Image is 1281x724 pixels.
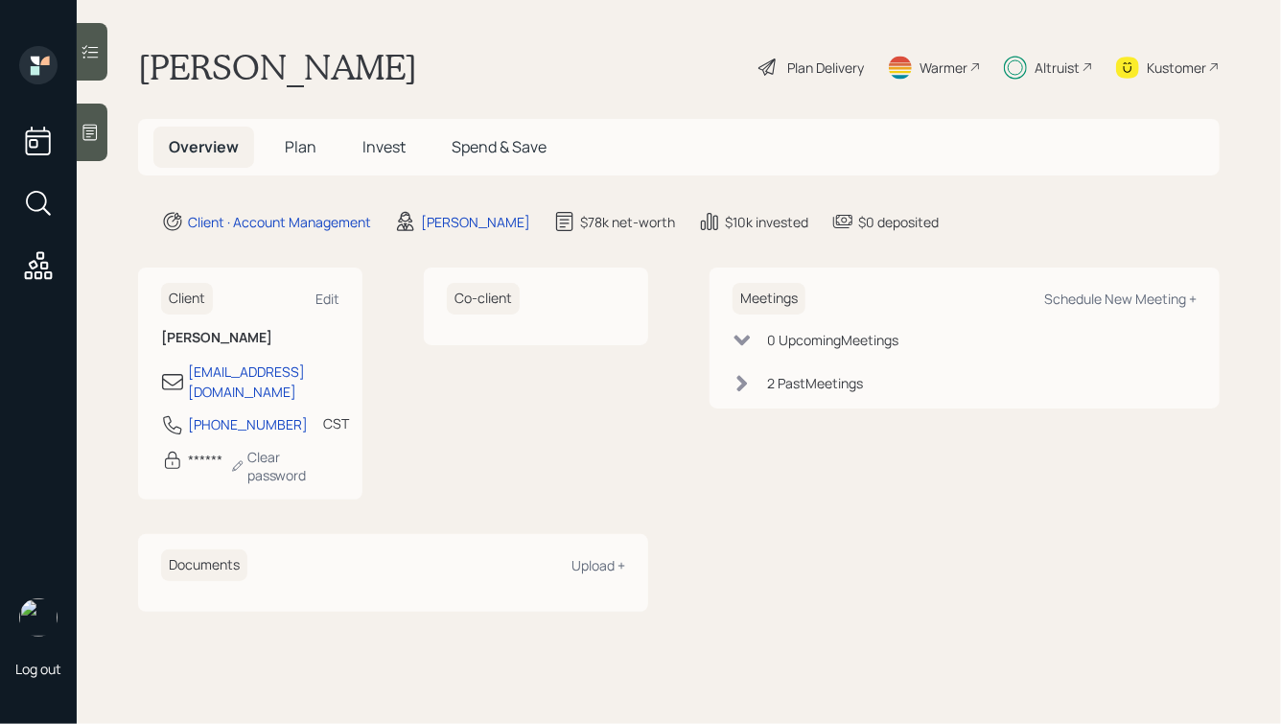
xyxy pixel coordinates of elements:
[188,212,371,232] div: Client · Account Management
[188,362,339,402] div: [EMAIL_ADDRESS][DOMAIN_NAME]
[725,212,808,232] div: $10k invested
[188,414,308,434] div: [PHONE_NUMBER]
[1147,58,1206,78] div: Kustomer
[767,330,898,350] div: 0 Upcoming Meeting s
[580,212,675,232] div: $78k net-worth
[161,549,247,581] h6: Documents
[138,46,417,88] h1: [PERSON_NAME]
[920,58,967,78] div: Warmer
[169,136,239,157] span: Overview
[733,283,805,315] h6: Meetings
[362,136,406,157] span: Invest
[161,330,339,346] h6: [PERSON_NAME]
[15,660,61,678] div: Log out
[421,212,530,232] div: [PERSON_NAME]
[230,448,339,484] div: Clear password
[571,556,625,574] div: Upload +
[19,598,58,637] img: hunter_neumayer.jpg
[858,212,939,232] div: $0 deposited
[323,413,349,433] div: CST
[787,58,864,78] div: Plan Delivery
[767,373,863,393] div: 2 Past Meeting s
[447,283,520,315] h6: Co-client
[285,136,316,157] span: Plan
[315,290,339,308] div: Edit
[452,136,547,157] span: Spend & Save
[1044,290,1197,308] div: Schedule New Meeting +
[1035,58,1080,78] div: Altruist
[161,283,213,315] h6: Client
